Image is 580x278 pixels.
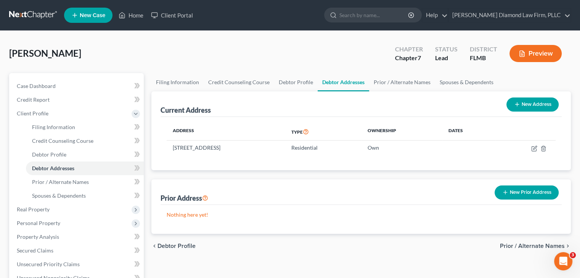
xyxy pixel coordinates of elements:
[157,243,196,249] span: Debtor Profile
[32,151,66,158] span: Debtor Profile
[506,97,559,112] button: New Address
[285,123,361,141] th: Type
[274,73,318,91] a: Debtor Profile
[161,105,211,115] div: Current Address
[361,141,442,155] td: Own
[11,257,144,271] a: Unsecured Priority Claims
[26,120,144,134] a: Filing Information
[147,8,197,22] a: Client Portal
[11,230,144,244] a: Property Analysis
[418,54,421,61] span: 7
[32,192,86,199] span: Spouses & Dependents
[495,185,559,200] button: New Prior Address
[17,110,48,117] span: Client Profile
[167,141,285,155] td: [STREET_ADDRESS]
[422,8,448,22] a: Help
[17,220,60,226] span: Personal Property
[115,8,147,22] a: Home
[151,243,196,249] button: chevron_left Debtor Profile
[318,73,369,91] a: Debtor Addresses
[204,73,274,91] a: Credit Counseling Course
[32,124,75,130] span: Filing Information
[17,261,80,267] span: Unsecured Priority Claims
[570,252,576,258] span: 3
[470,45,497,54] div: District
[435,54,458,62] div: Lead
[435,45,458,54] div: Status
[32,137,93,144] span: Credit Counseling Course
[26,189,144,203] a: Spouses & Dependents
[26,175,144,189] a: Prior / Alternate Names
[80,13,105,18] span: New Case
[11,244,144,257] a: Secured Claims
[26,148,144,161] a: Debtor Profile
[26,161,144,175] a: Debtor Addresses
[17,233,59,240] span: Property Analysis
[167,123,285,141] th: Address
[448,8,570,22] a: [PERSON_NAME] Diamond Law Firm, PLLC
[339,8,409,22] input: Search by name...
[17,96,50,103] span: Credit Report
[9,48,81,59] span: [PERSON_NAME]
[395,45,423,54] div: Chapter
[554,252,572,270] iframe: Intercom live chat
[395,54,423,62] div: Chapter
[17,83,56,89] span: Case Dashboard
[509,45,562,62] button: Preview
[565,243,571,249] i: chevron_right
[17,206,50,212] span: Real Property
[32,179,89,185] span: Prior / Alternate Names
[285,141,361,155] td: Residential
[11,93,144,107] a: Credit Report
[167,211,556,219] p: Nothing here yet!
[470,54,497,62] div: FLMB
[11,79,144,93] a: Case Dashboard
[151,243,157,249] i: chevron_left
[500,243,565,249] span: Prior / Alternate Names
[500,243,571,249] button: Prior / Alternate Names chevron_right
[435,73,498,91] a: Spouses & Dependents
[151,73,204,91] a: Filing Information
[26,134,144,148] a: Credit Counseling Course
[17,247,53,254] span: Secured Claims
[161,193,208,203] div: Prior Address
[442,123,495,141] th: Dates
[369,73,435,91] a: Prior / Alternate Names
[32,165,74,171] span: Debtor Addresses
[361,123,442,141] th: Ownership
